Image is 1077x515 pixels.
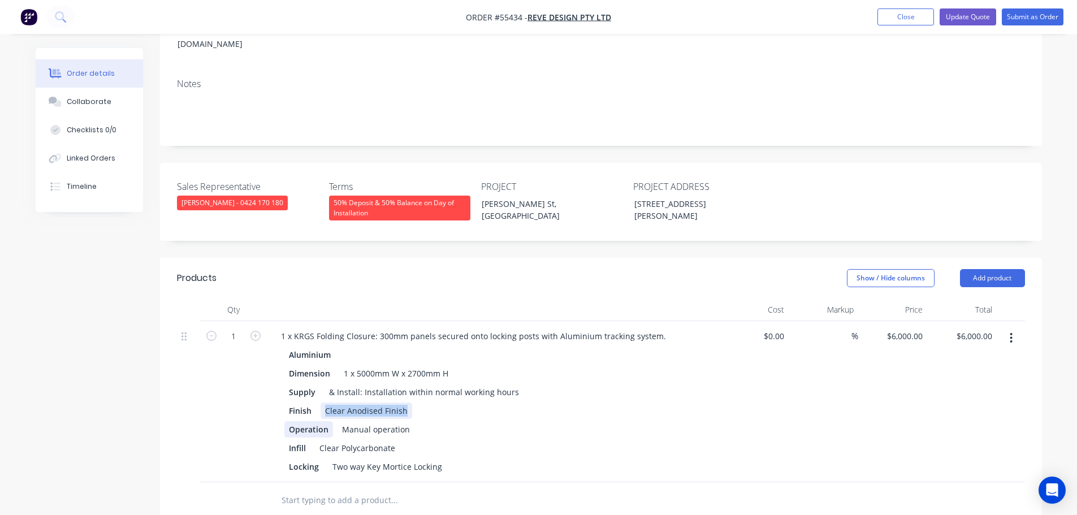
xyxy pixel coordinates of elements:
[927,298,997,321] div: Total
[289,347,335,363] div: Aluminium
[481,180,622,193] label: PROJECT
[200,298,267,321] div: Qty
[178,20,271,52] div: [EMAIL_ADDRESS][DOMAIN_NAME]
[177,196,288,210] div: [PERSON_NAME] - 0424 170 180
[940,8,996,25] button: Update Quote
[67,125,116,135] div: Checklists 0/0
[67,181,97,192] div: Timeline
[177,79,1025,89] div: Notes
[67,68,115,79] div: Order details
[633,180,775,193] label: PROJECT ADDRESS
[284,421,333,438] div: Operation
[177,271,217,285] div: Products
[858,298,928,321] div: Price
[789,298,858,321] div: Markup
[321,403,412,419] div: Clear Anodised Finish
[466,12,527,23] span: Order #55434 -
[281,489,507,512] input: Start typing to add a product...
[625,196,767,224] div: [STREET_ADDRESS][PERSON_NAME]
[851,330,858,343] span: %
[284,384,320,400] div: Supply
[36,116,143,144] button: Checklists 0/0
[177,180,318,193] label: Sales Representative
[36,59,143,88] button: Order details
[847,269,935,287] button: Show / Hide columns
[329,196,470,220] div: 50% Deposit & 50% Balance on Day of Installation
[339,365,453,382] div: 1 x 5000mm W x 2700mm H
[960,269,1025,287] button: Add product
[36,88,143,116] button: Collaborate
[315,440,400,456] div: Clear Polycarbonate
[272,328,675,344] div: 1 x KRGS Folding Closure: 300mm panels secured onto locking posts with Aluminium tracking system.
[20,8,37,25] img: Factory
[720,298,789,321] div: Cost
[284,458,323,475] div: Locking
[328,458,447,475] div: Two way Key Mortice Locking
[473,196,614,224] div: [PERSON_NAME] St, [GEOGRAPHIC_DATA]
[67,97,111,107] div: Collaborate
[325,384,524,400] div: & Install: Installation within normal working hours
[284,365,335,382] div: Dimension
[36,172,143,201] button: Timeline
[338,421,414,438] div: Manual operation
[1039,477,1066,504] div: Open Intercom Messenger
[527,12,611,23] a: Reve Design Pty Ltd
[284,403,316,419] div: Finish
[329,180,470,193] label: Terms
[67,153,115,163] div: Linked Orders
[1002,8,1063,25] button: Submit as Order
[877,8,934,25] button: Close
[284,440,310,456] div: Infill
[36,144,143,172] button: Linked Orders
